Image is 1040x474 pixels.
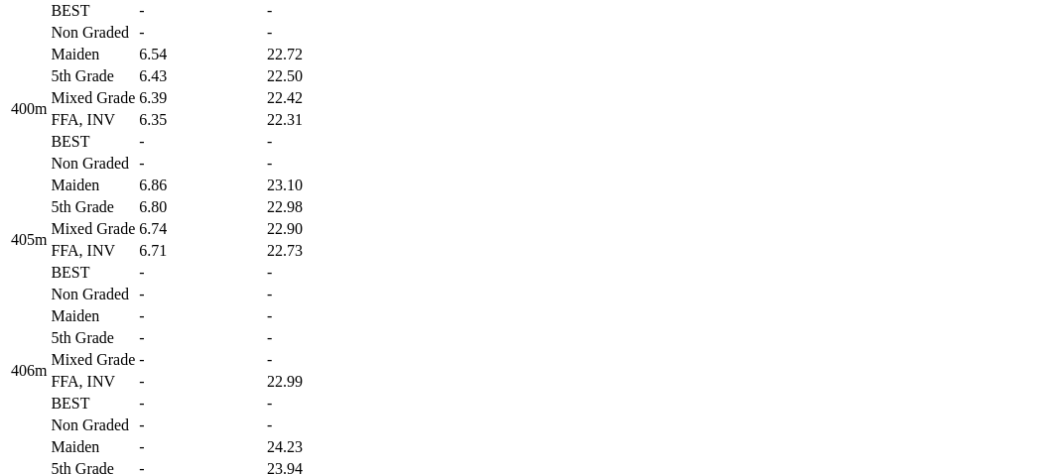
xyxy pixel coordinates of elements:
[266,88,370,108] td: 22.42
[138,219,264,239] td: 6.74
[50,437,136,457] td: Maiden
[266,350,370,370] td: -
[266,263,370,283] td: -
[50,285,136,304] td: Non Graded
[266,132,370,152] td: -
[266,219,370,239] td: 22.90
[50,241,136,261] td: FFA, INV
[138,437,264,457] td: -
[50,88,136,108] td: Mixed Grade
[50,328,136,348] td: 5th Grade
[50,45,136,64] td: Maiden
[50,350,136,370] td: Mixed Grade
[50,1,136,21] td: BEST
[50,132,136,152] td: BEST
[138,110,264,130] td: 6.35
[266,154,370,174] td: -
[266,110,370,130] td: 22.31
[50,110,136,130] td: FFA, INV
[50,372,136,392] td: FFA, INV
[138,88,264,108] td: 6.39
[266,306,370,326] td: -
[50,154,136,174] td: Non Graded
[266,66,370,86] td: 22.50
[10,45,48,174] td: 400m
[138,350,264,370] td: -
[50,394,136,414] td: BEST
[138,285,264,304] td: -
[50,197,136,217] td: 5th Grade
[138,132,264,152] td: -
[266,328,370,348] td: -
[266,1,370,21] td: -
[266,415,370,435] td: -
[266,45,370,64] td: 22.72
[138,328,264,348] td: -
[50,306,136,326] td: Maiden
[10,306,48,435] td: 406m
[50,176,136,195] td: Maiden
[138,154,264,174] td: -
[138,1,264,21] td: -
[138,176,264,195] td: 6.86
[138,415,264,435] td: -
[138,306,264,326] td: -
[266,241,370,261] td: 22.73
[138,197,264,217] td: 6.80
[10,176,48,304] td: 405m
[50,66,136,86] td: 5th Grade
[266,23,370,43] td: -
[50,263,136,283] td: BEST
[138,241,264,261] td: 6.71
[266,437,370,457] td: 24.23
[138,394,264,414] td: -
[50,415,136,435] td: Non Graded
[50,23,136,43] td: Non Graded
[266,197,370,217] td: 22.98
[266,372,370,392] td: 22.99
[138,45,264,64] td: 6.54
[138,66,264,86] td: 6.43
[266,394,370,414] td: -
[50,219,136,239] td: Mixed Grade
[138,23,264,43] td: -
[138,372,264,392] td: -
[138,263,264,283] td: -
[266,285,370,304] td: -
[266,176,370,195] td: 23.10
